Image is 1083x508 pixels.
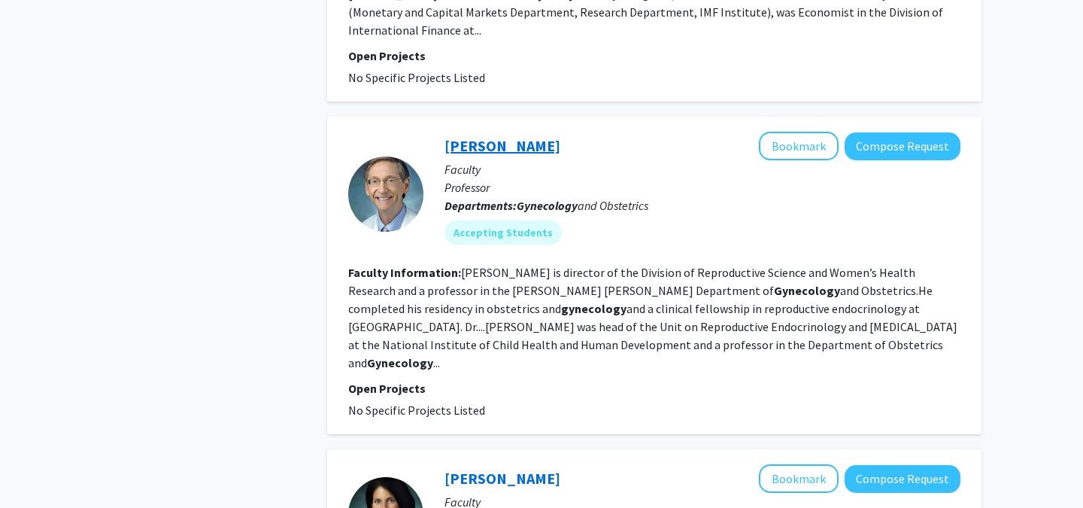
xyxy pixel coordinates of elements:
[348,265,957,370] fg-read-more: [PERSON_NAME] is director of the Division of Reproductive Science and Women’s Health Research and...
[11,440,64,497] iframe: Chat
[759,464,839,493] button: Add Michelle Kush to Bookmarks
[348,265,461,280] b: Faculty Information:
[845,132,960,160] button: Compose Request to James Segars
[367,355,433,370] b: Gynecology
[561,301,626,316] b: gynecology
[774,283,840,298] b: Gynecology
[348,379,960,397] p: Open Projects
[759,132,839,160] button: Add James Segars to Bookmarks
[348,70,485,85] span: No Specific Projects Listed
[444,178,960,196] p: Professor
[444,136,560,155] a: [PERSON_NAME]
[444,198,517,213] b: Departments:
[845,465,960,493] button: Compose Request to Michelle Kush
[517,198,578,213] b: Gynecology
[348,403,485,418] span: No Specific Projects Listed
[444,160,960,178] p: Faculty
[444,221,562,245] mat-chip: Accepting Students
[444,469,560,488] a: [PERSON_NAME]
[517,198,648,213] span: and Obstetrics
[348,47,960,65] p: Open Projects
